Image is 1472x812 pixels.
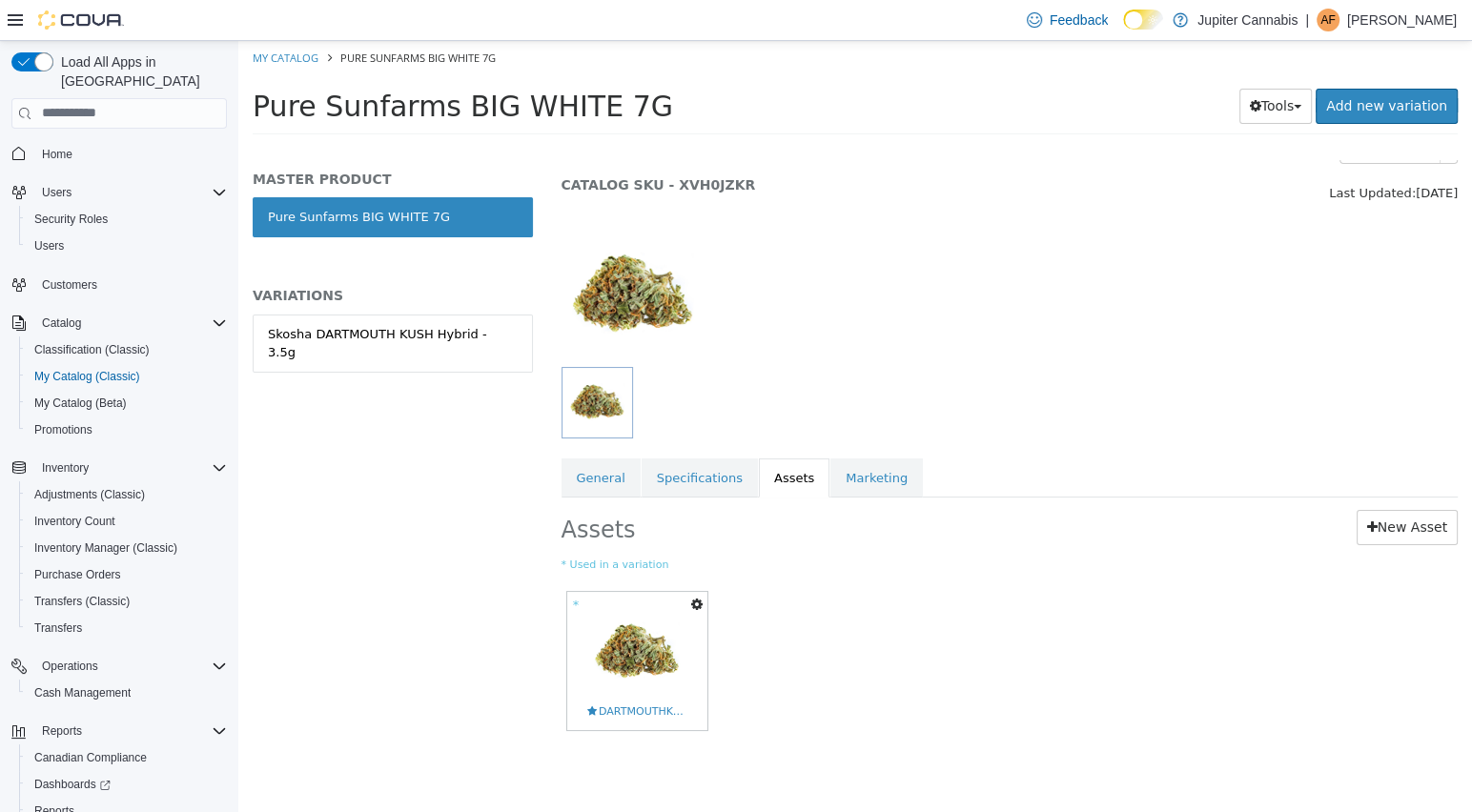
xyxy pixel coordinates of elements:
span: Pure Sunfarms BIG WHITE 7G [102,10,257,24]
span: Feedback [1050,10,1108,30]
span: Dashboards [34,777,111,792]
button: Transfers (Classic) [19,588,235,615]
button: Adjustments (Classic) [19,481,235,508]
button: Reports [4,718,235,744]
span: Catalog [34,312,227,335]
span: My Catalog (Beta) [27,392,227,415]
span: Classification (Classic) [27,338,227,361]
button: Canadian Compliance [19,744,235,771]
span: Inventory [42,460,89,476]
span: Inventory Manager (Classic) [34,540,177,556]
img: DARTMOUTHKUSH-e1592997846413.jpeg [349,561,449,661]
span: Canadian Compliance [34,750,147,765]
span: Cash Management [34,685,131,700]
a: My Catalog (Classic) [27,365,148,388]
span: Home [42,147,72,162]
button: Reports [34,720,90,742]
span: Users [27,234,227,257]
a: Adjustments (Classic) [27,483,153,506]
span: My Catalog (Beta) [34,396,127,411]
a: Dashboards [27,773,118,796]
span: Classification (Classic) [34,342,150,357]
a: Marketing [592,417,685,457]
span: Transfers (Classic) [27,590,227,613]
span: Operations [42,659,98,674]
span: Security Roles [34,212,108,227]
button: Transfers [19,615,235,641]
span: Canadian Compliance [27,746,227,769]
a: Feedback [1019,1,1115,39]
span: [DATE] [1177,145,1219,159]
button: Home [4,140,235,168]
small: * Used in a variation [323,517,1220,533]
span: Adjustments (Classic) [27,483,227,506]
span: DARTMOUTHKUSH-e1592997846413.jpeg [349,663,449,680]
span: My Catalog (Classic) [34,369,140,384]
span: Last Updated: [1091,145,1177,159]
p: Jupiter Cannabis [1197,9,1298,31]
button: Operations [34,655,106,678]
span: Promotions [27,418,227,441]
span: Adjustments (Classic) [34,487,145,502]
button: Classification (Classic) [19,336,235,363]
button: Inventory Count [19,508,235,535]
span: Inventory Count [34,514,115,529]
button: Catalog [4,310,235,336]
a: Canadian Compliance [27,746,154,769]
span: Dashboards [27,773,227,796]
a: Transfers (Classic) [27,590,137,613]
span: Reports [42,723,82,739]
p: | [1305,9,1309,31]
span: AF [1320,9,1335,31]
span: Purchase Orders [34,567,121,582]
a: Home [34,143,80,166]
button: Tools [1001,48,1074,83]
p: [PERSON_NAME] [1347,9,1457,31]
span: Inventory [34,457,227,479]
span: Users [34,181,227,204]
span: My Catalog (Classic) [27,365,227,388]
button: Operations [4,653,235,680]
span: Reports [34,720,227,742]
a: Classification (Classic) [27,338,157,361]
button: Users [19,233,235,259]
a: Users [27,234,72,257]
a: DARTMOUTHKUSH-e1592997846413.jpegDARTMOUTHKUSH-e1592997846413.jpeg [329,551,469,689]
a: Inventory Manager (Classic) [27,537,185,559]
span: Promotions [34,422,92,437]
a: Cash Management [27,681,138,704]
a: My Catalog (Beta) [27,392,134,415]
span: Transfers [34,620,82,636]
span: Users [34,238,64,254]
span: Inventory Count [27,510,227,533]
button: Inventory [34,457,96,479]
button: Inventory [4,455,235,481]
a: Pure Sunfarms BIG WHITE 7G [14,156,295,196]
button: Security Roles [19,206,235,233]
button: My Catalog (Beta) [19,390,235,416]
span: Purchase Orders [27,563,227,586]
img: 150 [323,183,466,326]
span: Customers [42,277,97,293]
a: Dashboards [19,771,235,798]
button: My Catalog (Classic) [19,363,235,390]
span: Security Roles [27,208,227,231]
button: Inventory Manager (Classic) [19,535,235,561]
div: America Fernandez [1317,9,1339,31]
a: New Asset [1118,469,1219,504]
span: Transfers (Classic) [34,594,130,609]
a: Security Roles [27,208,115,231]
img: Cova [38,10,124,30]
a: Specifications [403,417,520,457]
h5: VARIATIONS [14,246,295,263]
span: Load All Apps in [GEOGRAPHIC_DATA] [53,52,227,91]
span: Transfers [27,617,227,639]
span: Customers [34,273,227,296]
a: General [323,417,402,457]
a: Assets [521,417,591,457]
h5: CATALOG SKU - XVH0JZKR [323,135,989,152]
span: Cash Management [27,681,227,704]
a: Add new variation [1077,48,1219,83]
span: Catalog [42,315,81,331]
button: Users [34,181,79,204]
